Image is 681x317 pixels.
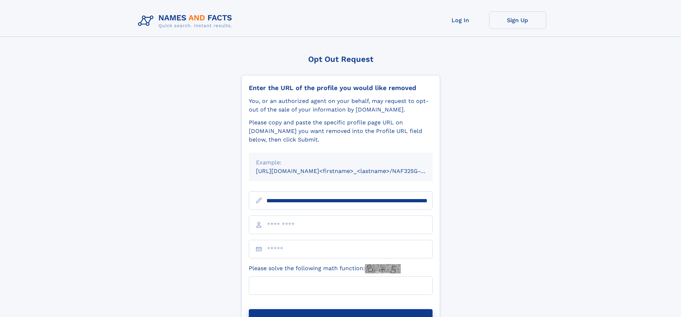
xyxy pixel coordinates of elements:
[241,55,440,64] div: Opt Out Request
[256,158,425,167] div: Example:
[256,168,446,174] small: [URL][DOMAIN_NAME]<firstname>_<lastname>/NAF325G-xxxxxxxx
[249,84,433,92] div: Enter the URL of the profile you would like removed
[249,264,401,273] label: Please solve the following math function:
[432,11,489,29] a: Log In
[135,11,238,31] img: Logo Names and Facts
[489,11,546,29] a: Sign Up
[249,97,433,114] div: You, or an authorized agent on your behalf, may request to opt-out of the sale of your informatio...
[249,118,433,144] div: Please copy and paste the specific profile page URL on [DOMAIN_NAME] you want removed into the Pr...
